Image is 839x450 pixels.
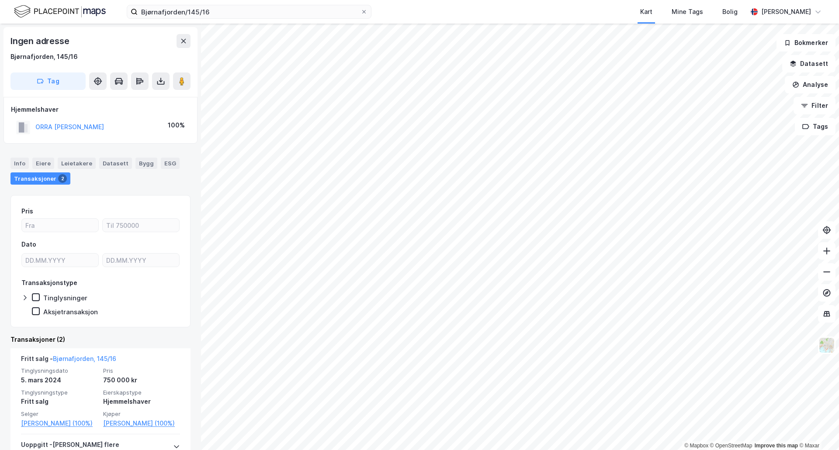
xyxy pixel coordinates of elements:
div: Transaksjonstype [21,278,77,288]
button: Analyse [785,76,836,93]
div: Hjemmelshaver [11,104,190,115]
a: Mapbox [684,443,708,449]
div: Info [10,158,29,169]
div: 2 [58,174,67,183]
div: Transaksjoner (2) [10,334,191,345]
button: Datasett [782,55,836,72]
span: Eierskapstype [103,389,180,396]
a: [PERSON_NAME] (100%) [21,418,98,429]
div: ESG [161,158,180,169]
button: Filter [794,97,836,114]
a: Bjørnafjorden, 145/16 [53,355,116,362]
div: Dato [21,239,36,250]
div: Kart [640,7,652,17]
span: Kjøper [103,410,180,418]
div: Eiere [32,158,54,169]
div: 100% [168,120,185,131]
div: Kontrollprogram for chat [795,408,839,450]
img: Z [818,337,835,354]
input: Fra [22,219,98,232]
img: logo.f888ab2527a4732fd821a326f86c7f29.svg [14,4,106,19]
div: Ingen adresse [10,34,71,48]
a: Improve this map [755,443,798,449]
div: 5. mars 2024 [21,375,98,385]
div: Pris [21,206,33,216]
input: DD.MM.YYYY [22,254,98,267]
a: OpenStreetMap [710,443,752,449]
button: Tag [10,72,86,90]
div: Bygg [135,158,157,169]
span: Tinglysningsdato [21,367,98,374]
div: 750 000 kr [103,375,180,385]
button: Bokmerker [777,34,836,52]
span: Selger [21,410,98,418]
div: Bjørnafjorden, 145/16 [10,52,78,62]
div: Transaksjoner [10,172,70,185]
div: Fritt salg - [21,354,116,368]
div: Bolig [722,7,738,17]
div: Datasett [99,158,132,169]
div: Mine Tags [672,7,703,17]
input: Til 750000 [103,219,179,232]
span: Pris [103,367,180,374]
div: [PERSON_NAME] [761,7,811,17]
div: Leietakere [58,158,96,169]
div: Hjemmelshaver [103,396,180,407]
button: Tags [795,118,836,135]
div: Fritt salg [21,396,98,407]
span: Tinglysningstype [21,389,98,396]
iframe: Chat Widget [795,408,839,450]
input: Søk på adresse, matrikkel, gårdeiere, leietakere eller personer [138,5,361,18]
a: [PERSON_NAME] (100%) [103,418,180,429]
input: DD.MM.YYYY [103,254,179,267]
div: Aksjetransaksjon [43,308,98,316]
div: Tinglysninger [43,294,87,302]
